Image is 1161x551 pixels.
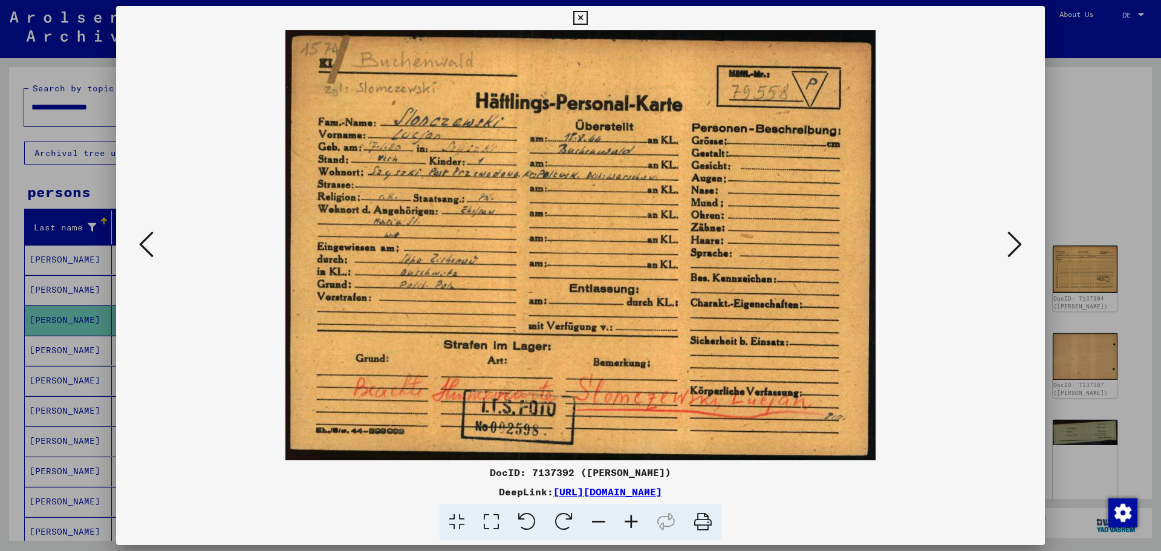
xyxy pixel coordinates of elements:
[1108,498,1137,527] img: Change consent
[157,30,1004,460] img: 001.jpg
[1108,498,1137,527] div: Change consent
[499,486,553,498] font: DeepLink:
[490,466,671,478] font: DocID: 7137392 ([PERSON_NAME])
[553,486,662,498] a: [URL][DOMAIN_NAME]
